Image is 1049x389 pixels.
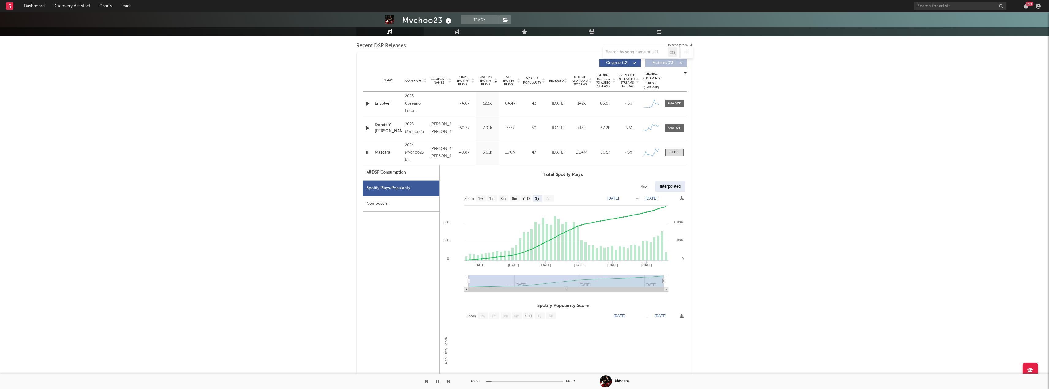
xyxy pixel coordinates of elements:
[405,79,423,83] span: Copyright
[363,165,439,181] div: All DSP Consumption
[537,314,541,318] text: 1y
[444,337,448,364] text: Popularity Score
[619,101,639,107] div: <5%
[595,150,616,156] div: 66.5k
[500,125,520,131] div: 777k
[430,77,448,84] span: Composer Names
[595,125,616,131] div: 67.2k
[363,196,439,212] div: Composers
[512,196,517,201] text: 6m
[477,75,494,86] span: Last Day Spotify Plays
[500,196,506,201] text: 3m
[636,181,652,192] div: Raw
[440,302,687,309] h3: Spotify Popularity Score
[636,196,639,200] text: →
[367,169,406,176] div: All DSP Consumption
[619,125,639,131] div: N/A
[572,101,592,107] div: 142k
[503,314,508,318] text: 3m
[523,125,545,131] div: 50
[443,238,449,242] text: 30k
[655,314,666,318] text: [DATE]
[645,314,648,318] text: →
[375,122,402,134] a: Donde Y [PERSON_NAME]
[603,61,632,65] span: Originals ( 12 )
[548,125,568,131] div: [DATE]
[356,42,406,50] span: Recent DSP Releases
[477,150,497,156] div: 6.61k
[607,263,618,267] text: [DATE]
[649,61,677,65] span: Features ( 23 )
[455,125,474,131] div: 60.7k
[548,150,568,156] div: [DATE]
[595,101,616,107] div: 86.6k
[546,196,550,201] text: All
[477,101,497,107] div: 12.1k
[673,220,684,224] text: 1 200k
[574,263,584,267] text: [DATE]
[615,379,629,384] div: Máscara
[508,263,519,267] text: [DATE]
[480,314,485,318] text: 1w
[363,181,439,196] div: Spotify Plays/Popularity
[500,101,520,107] div: 84.4k
[645,59,687,67] button: Features(23)
[668,44,693,48] button: Export CSV
[464,196,474,201] text: Zoom
[491,314,496,318] text: 1m
[440,171,687,178] h3: Total Spotify Plays
[474,263,485,267] text: [DATE]
[500,150,520,156] div: 1.76M
[471,378,483,385] div: 00:01
[489,196,494,201] text: 1m
[405,93,427,115] div: 2025 Coreano Loco Entertainment
[375,101,402,107] a: Envolver
[619,73,636,88] span: Estimated % Playlist Streams Last Day
[443,220,449,224] text: 60k
[566,378,578,385] div: 00:19
[595,73,612,88] span: Global Rolling 7D Audio Streams
[405,142,427,164] div: 2024 Mvchoo23 & [PERSON_NAME]
[619,150,639,156] div: <5%
[466,314,476,318] text: Zoom
[523,76,541,85] span: Spotify Popularity
[914,2,1006,10] input: Search for artists
[430,121,451,136] div: [PERSON_NAME] [PERSON_NAME]
[477,125,497,131] div: 7.91k
[549,79,564,83] span: Released
[514,314,519,318] text: 6m
[572,150,592,156] div: 2.24M
[607,196,619,200] text: [DATE]
[614,314,625,318] text: [DATE]
[405,121,427,136] div: 2025 Mvchoo23
[455,150,474,156] div: 48.8k
[524,314,532,318] text: YTD
[523,101,545,107] div: 43
[642,72,661,90] div: Global Streaming Trend (Last 60D)
[478,196,483,201] text: 1w
[430,145,451,160] div: [PERSON_NAME] [PERSON_NAME]
[535,196,539,201] text: 1y
[641,263,652,267] text: [DATE]
[402,15,453,25] div: Mvchoo23
[1024,4,1028,9] button: 99+
[676,238,684,242] text: 600k
[572,125,592,131] div: 718k
[461,15,499,24] button: Track
[455,75,471,86] span: 7 Day Spotify Plays
[522,196,530,201] text: YTD
[500,75,517,86] span: ATD Spotify Plays
[548,101,568,107] div: [DATE]
[375,78,402,83] div: Name
[540,263,551,267] text: [DATE]
[375,150,402,156] a: Máscara
[572,75,588,86] span: Global ATD Audio Streams
[603,50,668,55] input: Search by song name or URL
[548,314,552,318] text: All
[681,257,683,260] text: 0
[455,101,474,107] div: 74.6k
[447,257,449,260] text: 0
